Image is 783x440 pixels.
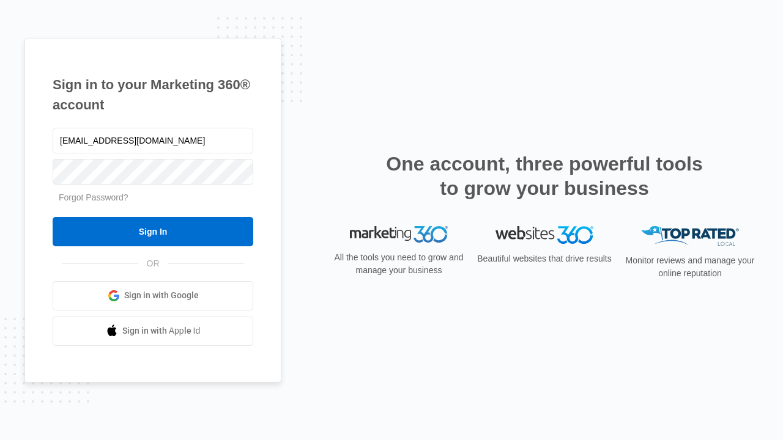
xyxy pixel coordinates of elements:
[53,281,253,310] a: Sign in with Google
[122,324,201,337] span: Sign in with Apple Id
[622,254,759,280] p: Monitor reviews and manage your online reputation
[53,217,253,246] input: Sign In
[641,226,739,246] img: Top Rated Local
[138,257,168,270] span: OR
[476,252,613,265] p: Beautiful websites that drive results
[350,226,448,243] img: Marketing 360
[495,226,593,244] img: Websites 360
[382,152,707,200] h2: One account, three powerful tools to grow your business
[53,75,253,115] h1: Sign in to your Marketing 360® account
[53,128,253,153] input: Email
[59,193,128,202] a: Forgot Password?
[53,317,253,346] a: Sign in with Apple Id
[124,289,199,302] span: Sign in with Google
[330,251,467,277] p: All the tools you need to grow and manage your business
